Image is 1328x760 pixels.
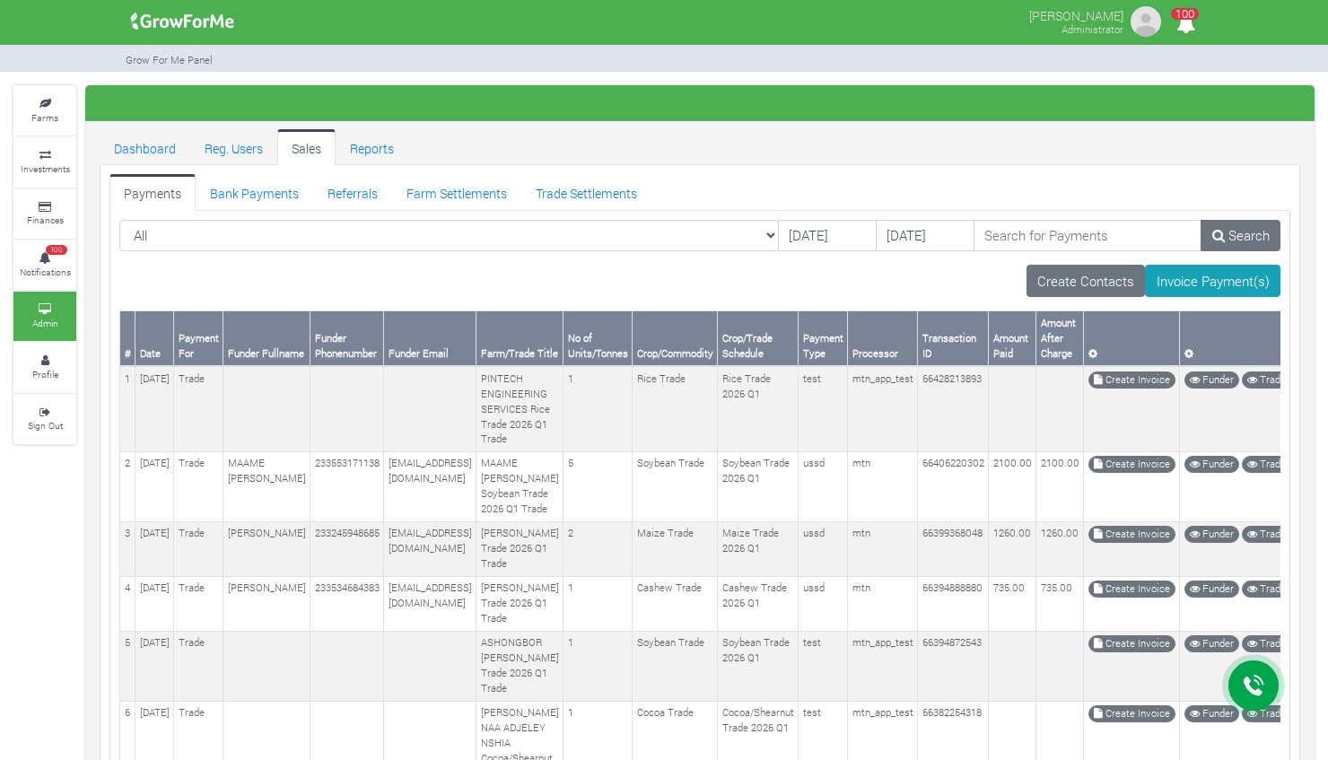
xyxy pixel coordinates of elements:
img: growforme image [125,4,240,39]
small: Finances [27,214,64,226]
a: Create Invoice [1088,581,1175,598]
td: Trade [174,521,223,576]
td: 1 [120,366,135,451]
th: No of Units/Tonnes [564,311,633,366]
a: Funder [1184,526,1239,543]
a: Reports [336,129,408,165]
td: 1 [564,366,633,451]
th: Farm/Trade Title [476,311,564,366]
td: ASHONGBOR [PERSON_NAME] Trade 2026 Q1 Trade [476,631,564,701]
td: Maize Trade [633,521,718,576]
a: Trade Settlements [521,174,651,210]
td: 735.00 [989,576,1036,631]
small: Investments [21,162,70,175]
a: Admin [13,292,76,341]
th: Transaction ID [918,311,989,366]
a: Trade [1242,371,1291,389]
td: [DATE] [135,631,174,701]
a: Invoice Payment(s) [1145,265,1280,297]
small: Sign Out [28,419,63,432]
img: growforme image [1128,4,1164,39]
a: Create Contacts [1027,265,1146,297]
td: 3 [120,521,135,576]
td: Trade [174,451,223,521]
td: Maize Trade 2026 Q1 [718,521,799,576]
td: 2100.00 [1036,451,1084,521]
td: Trade [174,576,223,631]
small: Farms [31,111,58,124]
p: [PERSON_NAME] [1029,4,1123,25]
td: [PERSON_NAME] [223,521,310,576]
a: Funder [1184,456,1239,473]
td: 5 [120,631,135,701]
td: ussd [799,451,848,521]
td: mtn_app_test [848,366,918,451]
span: 100 [46,245,67,256]
td: Soybean Trade [633,631,718,701]
i: Notifications [1168,4,1203,44]
th: Funder Email [384,311,476,366]
th: Funder Fullname [223,311,310,366]
a: Investments [13,137,76,187]
a: Create Invoice [1088,705,1175,722]
a: Bank Payments [196,174,313,210]
td: 1260.00 [1036,521,1084,576]
a: Trade [1242,581,1291,598]
th: Amount Paid [989,311,1036,366]
td: [PERSON_NAME] [223,576,310,631]
td: [DATE] [135,576,174,631]
input: DD/MM/YYYY [876,220,974,252]
input: DD/MM/YYYY [778,220,877,252]
td: [EMAIL_ADDRESS][DOMAIN_NAME] [384,576,476,631]
small: Profile [32,368,58,380]
a: Farm Settlements [392,174,521,210]
small: Admin [32,317,58,329]
td: Rice Trade 2026 Q1 [718,366,799,451]
td: [DATE] [135,451,174,521]
th: Payment Type [799,311,848,366]
td: 1 [564,631,633,701]
td: Cashew Trade [633,576,718,631]
td: PINTECH ENGINEERING SERVICES Rice Trade 2026 Q1 Trade [476,366,564,451]
a: Dashboard [100,129,190,165]
td: mtn_app_test [848,631,918,701]
a: Sales [277,129,336,165]
a: Create Invoice [1088,371,1175,389]
small: Administrator [1062,22,1123,36]
td: mtn [848,451,918,521]
td: 2 [564,521,633,576]
a: Funder [1184,371,1239,389]
th: Payment For [174,311,223,366]
td: 4 [120,576,135,631]
td: mtn [848,576,918,631]
td: [DATE] [135,366,174,451]
a: Trade [1242,635,1291,652]
td: 2100.00 [989,451,1036,521]
th: Funder Phonenumber [310,311,384,366]
a: Trade [1242,456,1291,473]
td: 233553171138 [310,451,384,521]
a: Farms [13,86,76,135]
a: Referrals [313,174,392,210]
a: Sign Out [13,395,76,444]
td: [EMAIL_ADDRESS][DOMAIN_NAME] [384,451,476,521]
a: Create Invoice [1088,456,1175,473]
td: Soybean Trade [633,451,718,521]
td: Rice Trade [633,366,718,451]
a: Funder [1184,581,1239,598]
th: Date [135,311,174,366]
td: ussd [799,521,848,576]
td: Trade [174,366,223,451]
td: test [799,366,848,451]
td: 735.00 [1036,576,1084,631]
a: Finances [13,189,76,239]
td: 66394872543 [918,631,989,701]
th: # [120,311,135,366]
td: [DATE] [135,521,174,576]
a: Trade [1242,526,1291,543]
td: [PERSON_NAME] Trade 2026 Q1 Trade [476,521,564,576]
td: MAAME [PERSON_NAME] Soybean Trade 2026 Q1 Trade [476,451,564,521]
td: 233534684383 [310,576,384,631]
a: Reg. Users [190,129,277,165]
small: Grow For Me Panel [126,53,213,66]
